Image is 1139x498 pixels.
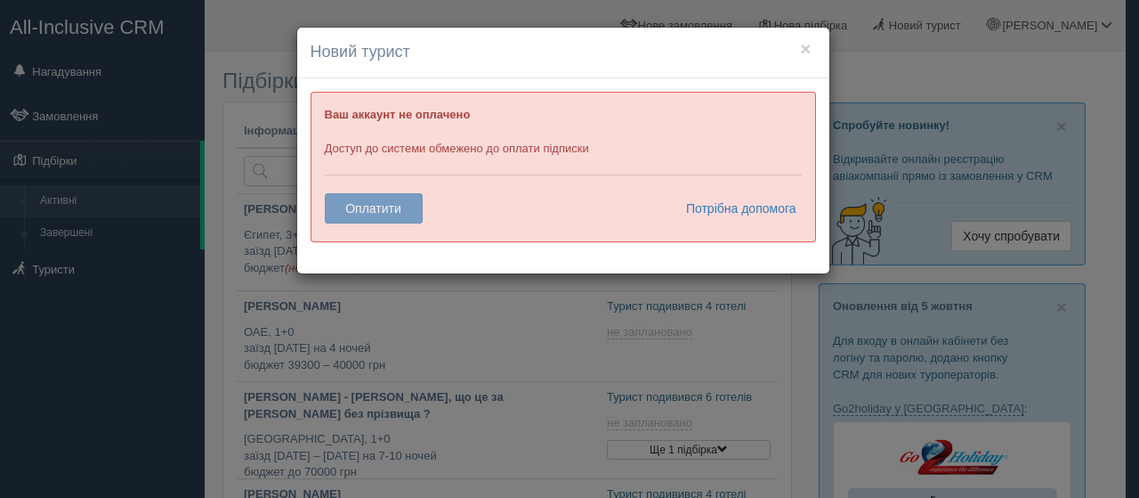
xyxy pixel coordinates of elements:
a: Потрібна допомога [675,193,797,224]
button: Оплатити [325,193,423,224]
b: Ваш аккаунт не оплачено [325,108,471,121]
h4: Новий турист [311,41,816,64]
button: × [800,39,811,58]
div: Доступ до системи обмежено до оплати підписки [311,92,816,242]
